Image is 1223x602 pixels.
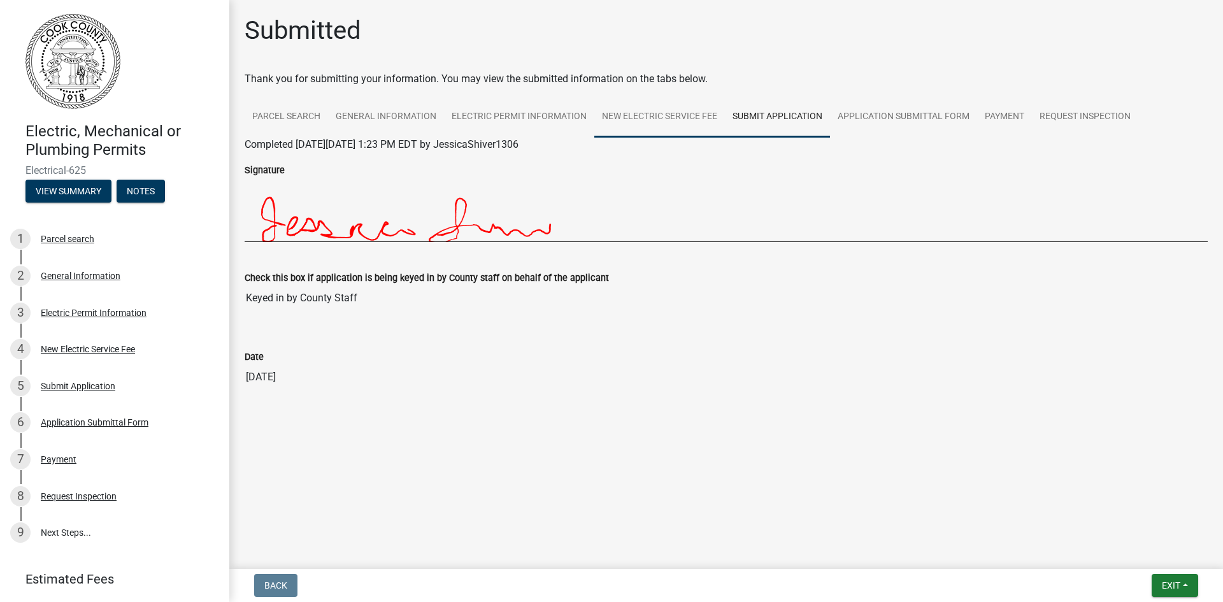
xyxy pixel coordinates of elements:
h1: Submitted [245,15,361,46]
button: Back [254,574,297,597]
button: View Summary [25,180,111,203]
label: Signature [245,166,285,175]
h4: Electric, Mechanical or Plumbing Permits [25,122,219,159]
div: 5 [10,376,31,396]
div: 1 [10,229,31,249]
div: Payment [41,455,76,464]
a: Estimated Fees [10,566,209,592]
div: 2 [10,266,31,286]
span: Completed [DATE][DATE] 1:23 PM EDT by JessicaShiver1306 [245,138,519,150]
img: Cook County, Georgia [25,13,120,109]
div: Request Inspection [41,492,117,501]
wm-modal-confirm: Notes [117,187,165,197]
a: Parcel search [245,97,328,138]
label: Date [245,353,264,362]
div: 4 [10,339,31,359]
div: Submit Application [41,382,115,391]
button: Exit [1152,574,1198,597]
span: Back [264,580,287,591]
div: 7 [10,449,31,469]
img: wAAAAABJRU5ErkJggg== [245,178,902,241]
div: 3 [10,303,31,323]
div: 6 [10,412,31,433]
span: Electrical-625 [25,164,204,176]
div: Electric Permit Information [41,308,147,317]
div: Application Submittal Form [41,418,148,427]
wm-modal-confirm: Summary [25,187,111,197]
div: General Information [41,271,120,280]
div: New Electric Service Fee [41,345,135,354]
div: 9 [10,522,31,543]
span: Exit [1162,580,1180,591]
a: Submit Application [725,97,830,138]
button: Notes [117,180,165,203]
div: Thank you for submitting your information. You may view the submitted information on the tabs below. [245,71,1208,87]
a: New Electric Service Fee [594,97,725,138]
a: Application Submittal Form [830,97,977,138]
div: 8 [10,486,31,506]
a: Electric Permit Information [444,97,594,138]
div: Parcel search [41,234,94,243]
a: Request Inspection [1032,97,1138,138]
a: Payment [977,97,1032,138]
a: General Information [328,97,444,138]
label: Check this box if application is being keyed in by County staff on behalf of the applicant [245,274,609,283]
